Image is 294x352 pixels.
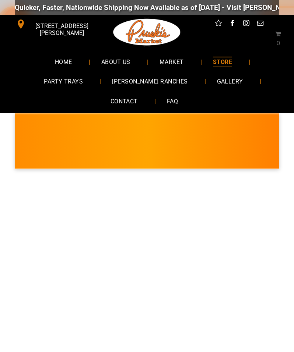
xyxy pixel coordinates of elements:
a: GALLERY [206,72,254,91]
a: STORE [202,52,243,72]
a: email [256,18,265,30]
img: Pruski-s+Market+HQ+Logo2-1920w.png [112,15,182,50]
span: [STREET_ADDRESS][PERSON_NAME] [27,19,97,40]
a: ABOUT US [90,52,141,72]
a: HOME [44,52,83,72]
a: [PERSON_NAME] RANCHES [101,72,199,91]
a: Social network [214,18,223,30]
a: PARTY TRAYS [33,72,94,91]
a: instagram [242,18,251,30]
a: facebook [228,18,237,30]
a: CONTACT [99,92,149,111]
a: [STREET_ADDRESS][PERSON_NAME] [11,18,98,30]
a: MARKET [148,52,195,72]
span: 0 [276,40,280,47]
a: FAQ [156,92,189,111]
